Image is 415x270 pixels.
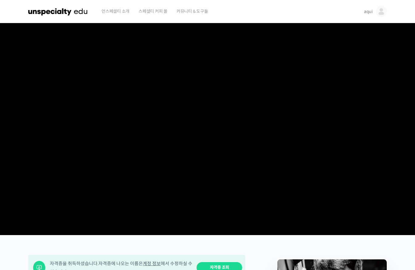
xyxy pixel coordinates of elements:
[143,261,161,266] a: 계정 정보
[364,9,373,14] span: aqui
